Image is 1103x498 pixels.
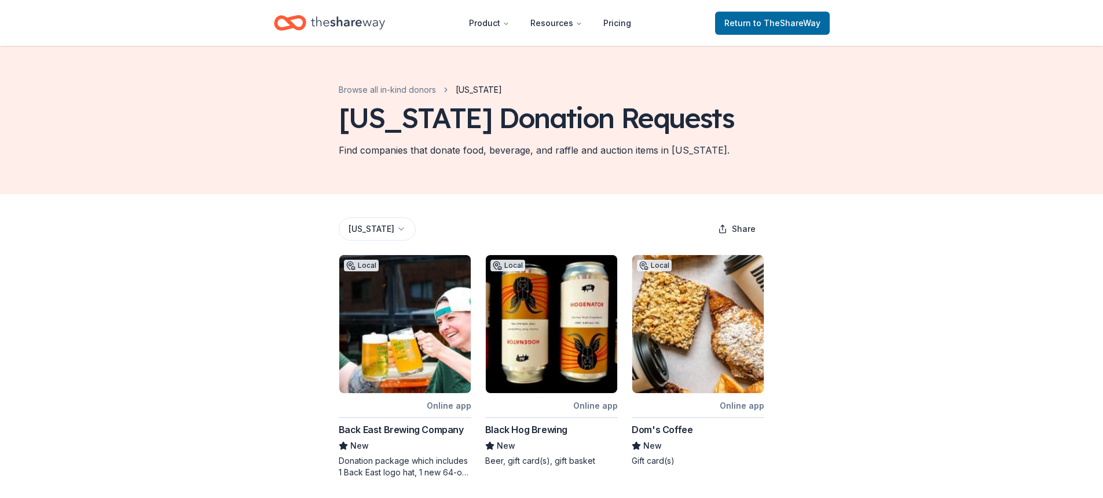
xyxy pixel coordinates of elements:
[637,260,672,271] div: Local
[715,12,830,35] a: Returnto TheShareWay
[497,439,515,453] span: New
[485,255,618,467] a: Image for Black Hog BrewingLocalOnline appBlack Hog BrewingNewBeer, gift card(s), gift basket
[339,83,502,97] nav: breadcrumb
[486,255,617,393] img: Image for Black Hog Brewing
[485,455,618,467] div: Beer, gift card(s), gift basket
[485,423,567,437] div: Black Hog Brewing
[339,255,471,393] img: Image for Back East Brewing Company
[753,18,820,28] span: to TheShareWay
[573,398,618,413] div: Online app
[339,143,730,157] div: Find companies that donate food, beverage, and raffle and auction items in [US_STATE].
[643,439,662,453] span: New
[709,217,765,241] button: Share
[456,83,502,97] span: [US_STATE]
[732,222,756,236] span: Share
[350,439,369,453] span: New
[632,255,764,393] img: Image for Dom's Coffee
[632,255,764,467] a: Image for Dom's CoffeeLocalOnline appDom's CoffeeNewGift card(s)
[521,12,592,35] button: Resources
[594,12,640,35] a: Pricing
[720,398,764,413] div: Online app
[274,9,385,37] a: Home
[339,83,436,97] a: Browse all in-kind donors
[632,423,692,437] div: Dom's Coffee
[339,255,471,478] a: Image for Back East Brewing CompanyLocalOnline appBack East Brewing CompanyNewDonation package wh...
[427,398,471,413] div: Online app
[460,9,640,37] nav: Main
[460,12,519,35] button: Product
[339,101,734,134] div: [US_STATE] Donation Requests
[339,423,464,437] div: Back East Brewing Company
[724,16,820,30] span: Return
[632,455,764,467] div: Gift card(s)
[339,455,471,478] div: Donation package which includes 1 Back East logo hat, 1 new 64-oz growler with growler fill, 1 lo...
[344,260,379,271] div: Local
[490,260,525,271] div: Local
